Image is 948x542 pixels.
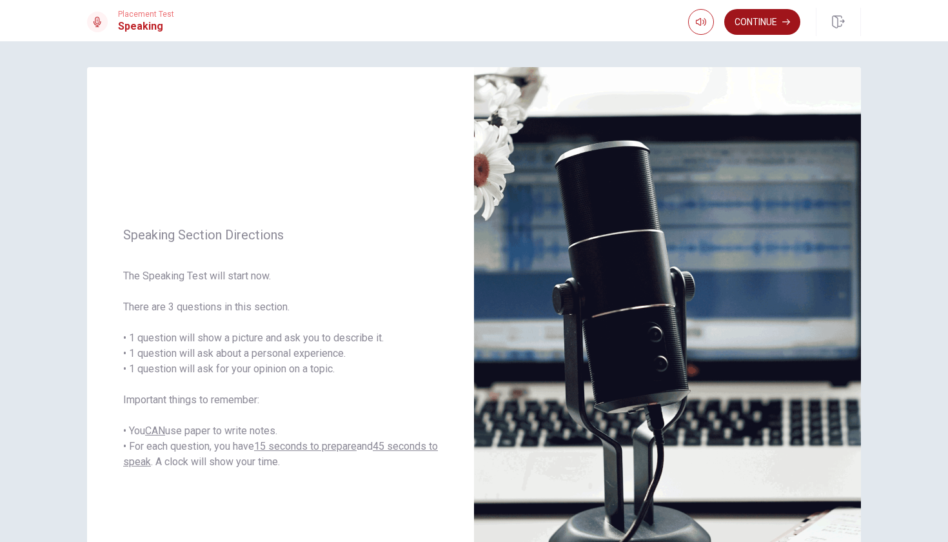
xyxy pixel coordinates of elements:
span: Placement Test [118,10,174,19]
button: Continue [724,9,800,35]
span: Speaking Section Directions [123,227,438,243]
u: 15 seconds to prepare [254,440,357,452]
h1: Speaking [118,19,174,34]
span: The Speaking Test will start now. There are 3 questions in this section. • 1 question will show a... [123,268,438,470]
u: CAN [145,425,165,437]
